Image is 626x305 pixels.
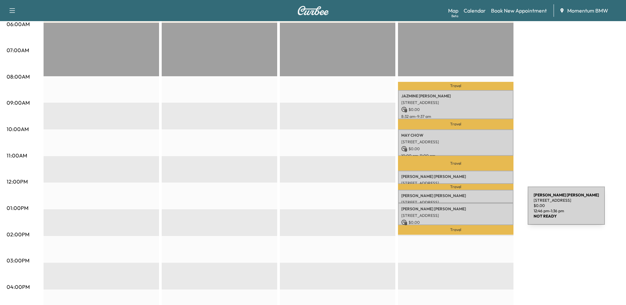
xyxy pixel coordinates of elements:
p: [PERSON_NAME] [PERSON_NAME] [401,193,510,198]
p: 10:00AM [7,125,29,133]
p: 01:00PM [7,204,28,212]
p: [STREET_ADDRESS] [401,200,510,205]
p: Travel [398,184,513,189]
p: [STREET_ADDRESS] [401,139,510,145]
img: Curbee Logo [297,6,329,15]
p: [PERSON_NAME] [PERSON_NAME] [401,206,510,212]
p: 02:00PM [7,230,29,238]
p: 10:00 am - 11:00 am [401,153,510,158]
p: Travel [398,119,513,129]
p: 09:00AM [7,99,30,107]
span: Momentum BMW [567,7,608,15]
p: 06:00AM [7,20,30,28]
p: $ 0.00 [401,220,510,225]
p: [STREET_ADDRESS] [401,100,510,105]
p: 12:00PM [7,178,28,186]
p: $ 0.00 [401,146,510,152]
div: Beta [451,14,458,18]
p: JAZMINE [PERSON_NAME] [401,93,510,99]
p: Travel [398,156,513,170]
p: [PERSON_NAME] [PERSON_NAME] [401,174,510,179]
p: 8:32 am - 9:37 am [401,114,510,119]
a: MapBeta [448,7,458,15]
p: MAY CHOW [401,133,510,138]
p: 04:00PM [7,283,30,291]
p: 07:00AM [7,46,29,54]
p: Travel [398,225,513,234]
a: Calendar [464,7,486,15]
a: Book New Appointment [491,7,547,15]
p: Travel [398,82,513,90]
p: $ 0.00 [401,107,510,113]
p: 03:00PM [7,256,29,264]
p: 11:00AM [7,152,27,159]
p: 08:00AM [7,73,30,81]
p: [STREET_ADDRESS] [401,213,510,218]
p: [STREET_ADDRESS] [401,181,510,186]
